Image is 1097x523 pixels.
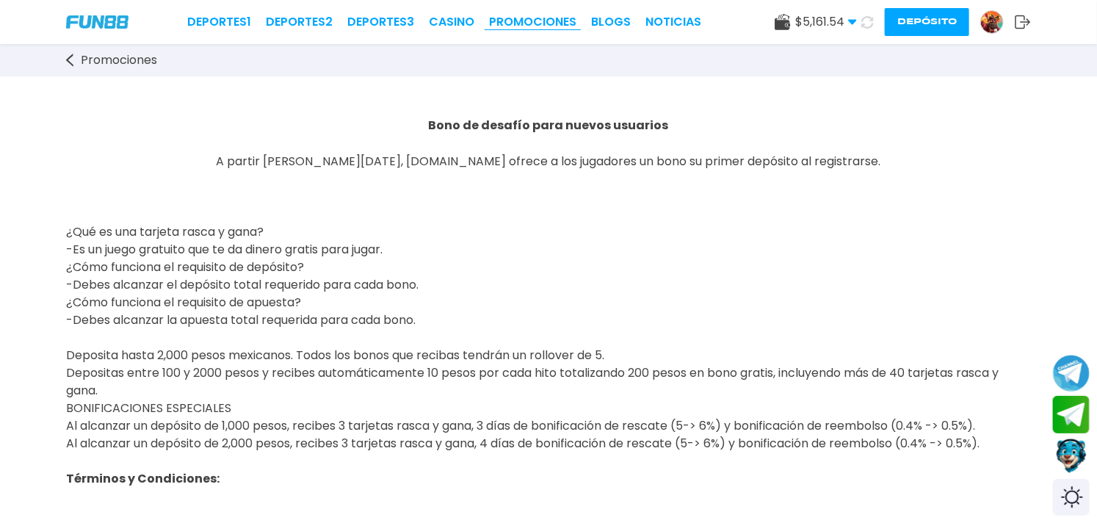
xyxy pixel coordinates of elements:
[266,13,333,31] a: Deportes2
[81,51,157,69] span: Promociones
[1053,354,1090,392] button: Join telegram channel
[885,8,969,36] button: Depósito
[347,13,414,31] a: Deportes3
[66,15,128,29] img: Company Logo
[795,13,857,31] span: $ 5,161.54
[187,13,251,31] a: Deportes1
[429,13,474,31] a: CASINO
[645,13,701,31] a: NOTICIAS
[429,117,669,134] strong: Bono de desafío para nuevos usuarios
[1053,396,1090,434] button: Join telegram
[66,470,220,487] span: Términos y Condiciones:
[217,153,881,170] span: A partir [PERSON_NAME][DATE], [DOMAIN_NAME] ofrece a los jugadores un bono su primer depósito al ...
[981,11,1003,33] img: Avatar
[980,10,1015,34] a: Avatar
[66,223,419,328] span: ¿Qué es una tarjeta rasca y gana? -Es un juego gratuito que te da dinero gratis para jugar. ¿Cómo...
[1053,479,1090,516] div: Switch theme
[1053,437,1090,475] button: Contact customer service
[66,51,172,69] a: Promociones
[591,13,631,31] a: BLOGS
[489,13,576,31] a: Promociones
[66,347,999,452] span: Deposita hasta 2,000 pesos mexicanos. Todos los bonos que recibas tendrán un rollover de 5. Depos...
